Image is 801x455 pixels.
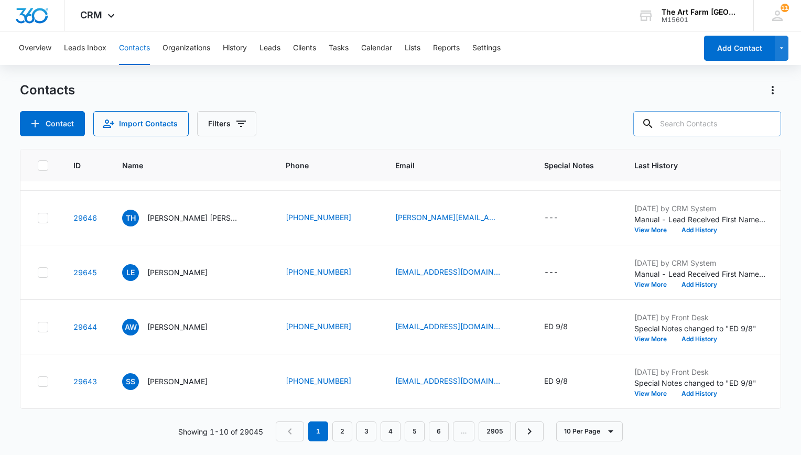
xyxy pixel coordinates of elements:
[633,111,781,136] input: Search Contacts
[93,111,189,136] button: Import Contacts
[634,366,765,377] p: [DATE] by Front Desk
[286,160,355,171] span: Phone
[147,321,208,332] p: [PERSON_NAME]
[286,212,351,223] a: [PHONE_NUMBER]
[259,31,280,65] button: Leads
[308,421,328,441] em: 1
[479,421,511,441] a: Page 2905
[405,31,420,65] button: Lists
[674,227,724,233] button: Add History
[395,266,519,279] div: Email - lioreliasi95@gmail.com - Select to Edit Field
[674,391,724,397] button: Add History
[544,375,568,386] div: ED 9/8
[395,375,519,388] div: Email - shrshh@gmail.com - Select to Edit Field
[293,31,316,65] button: Clients
[634,257,765,268] p: [DATE] by CRM System
[544,212,558,224] div: ---
[332,421,352,441] a: Page 2
[515,421,544,441] a: Next Page
[395,321,500,332] a: [EMAIL_ADDRESS][DOMAIN_NAME]
[286,375,370,388] div: Phone - (201) 205-6690 - Select to Edit Field
[286,266,351,277] a: [PHONE_NUMBER]
[286,212,370,224] div: Phone - (718) 865-6427 - Select to Edit Field
[544,160,594,171] span: Special Notes
[73,377,97,386] a: Navigate to contact details page for Shreya Shah
[361,31,392,65] button: Calendar
[73,213,97,222] a: Navigate to contact details page for Tavella Hamer
[395,212,519,224] div: Email - Tavella@wildartsnyc.org - Select to Edit Field
[395,212,500,223] a: [PERSON_NAME][EMAIL_ADDRESS][DOMAIN_NAME]
[381,421,400,441] a: Page 4
[223,31,247,65] button: History
[122,160,245,171] span: Name
[73,160,82,171] span: ID
[634,336,674,342] button: View More
[73,268,97,277] a: Navigate to contact details page for Lior Eliasi
[634,281,674,288] button: View More
[147,212,242,223] p: [PERSON_NAME] [PERSON_NAME]
[634,312,765,323] p: [DATE] by Front Desk
[544,212,577,224] div: Special Notes - - Select to Edit Field
[19,31,51,65] button: Overview
[73,322,97,331] a: Navigate to contact details page for Alexis Weinstein
[634,160,750,171] span: Last History
[122,319,226,335] div: Name - Alexis Weinstein - Select to Edit Field
[634,377,765,388] p: Special Notes changed to "ED 9/8"
[122,264,226,281] div: Name - Lior Eliasi - Select to Edit Field
[544,266,558,279] div: ---
[634,227,674,233] button: View More
[122,373,226,390] div: Name - Shreya Shah - Select to Edit Field
[395,160,504,171] span: Email
[634,268,765,279] p: Manual - Lead Received First Name: [PERSON_NAME] Last Name: [PERSON_NAME] Phone: [PHONE_NUMBER] E...
[329,31,349,65] button: Tasks
[674,281,724,288] button: Add History
[634,214,765,225] p: Manual - Lead Received First Name: [PERSON_NAME] Last Name: [PERSON_NAME] Phone: [PHONE_NUMBER] E...
[286,375,351,386] a: [PHONE_NUMBER]
[662,16,738,24] div: account id
[356,421,376,441] a: Page 3
[64,31,106,65] button: Leads Inbox
[20,111,85,136] button: Add Contact
[781,4,789,12] span: 11
[704,36,775,61] button: Add Contact
[286,321,370,333] div: Phone - (203) 906-2265 - Select to Edit Field
[147,376,208,387] p: [PERSON_NAME]
[433,31,460,65] button: Reports
[544,321,587,333] div: Special Notes - ED 9/8 - Select to Edit Field
[634,323,765,334] p: Special Notes changed to "ED 9/8"
[662,8,738,16] div: account name
[163,31,210,65] button: Organizations
[122,210,261,226] div: Name - Tavella Hamer - Select to Edit Field
[20,82,75,98] h1: Contacts
[122,210,139,226] span: TH
[405,421,425,441] a: Page 5
[122,264,139,281] span: LE
[122,373,139,390] span: SS
[544,375,587,388] div: Special Notes - ED 9/8 - Select to Edit Field
[674,336,724,342] button: Add History
[544,321,568,332] div: ED 9/8
[197,111,256,136] button: Filters
[395,375,500,386] a: [EMAIL_ADDRESS][DOMAIN_NAME]
[286,321,351,332] a: [PHONE_NUMBER]
[764,82,781,99] button: Actions
[429,421,449,441] a: Page 6
[395,321,519,333] div: Email - alexislweinstein@gmail.com - Select to Edit Field
[395,266,500,277] a: [EMAIL_ADDRESS][DOMAIN_NAME]
[147,267,208,278] p: [PERSON_NAME]
[781,4,789,12] div: notifications count
[119,31,150,65] button: Contacts
[544,266,577,279] div: Special Notes - - Select to Edit Field
[276,421,544,441] nav: Pagination
[472,31,501,65] button: Settings
[634,391,674,397] button: View More
[122,319,139,335] span: AW
[178,426,263,437] p: Showing 1-10 of 29045
[634,203,765,214] p: [DATE] by CRM System
[286,266,370,279] div: Phone - (646) 201-8484 - Select to Edit Field
[80,9,102,20] span: CRM
[556,421,623,441] button: 10 Per Page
